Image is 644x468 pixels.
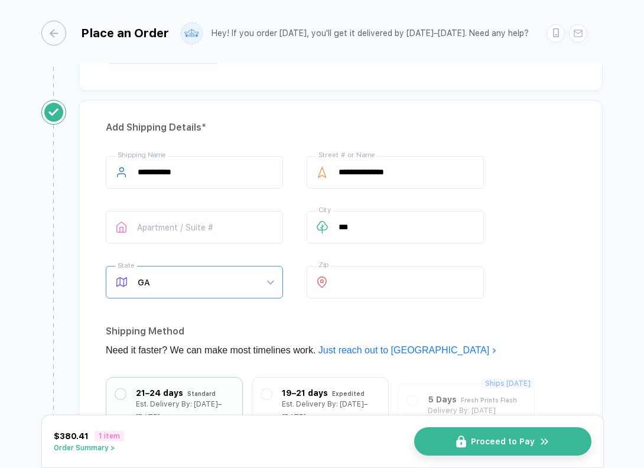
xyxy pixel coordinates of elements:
div: 19–21 days ExpeditedEst. Delivery By: [DATE]–[DATE]$52.20Total [261,386,379,437]
div: Shipping Method [106,322,575,341]
img: icon [539,436,550,447]
span: Proceed to Pay [471,437,535,446]
div: Standard [187,387,216,400]
div: Hey! If you order [DATE], you'll get it delivered by [DATE]–[DATE]. Need any help? [212,28,529,38]
img: icon [456,435,466,448]
div: 21–24 days [136,386,183,399]
div: Place an Order [81,26,169,40]
div: Expedited [332,387,365,400]
img: user profile [181,23,202,44]
div: Est. Delivery By: [DATE]–[DATE] [282,398,379,424]
div: Add Shipping Details [106,118,575,137]
span: $380.41 [54,431,89,441]
span: 1 item [95,431,124,441]
div: 19–21 days [282,386,328,399]
a: Just reach out to [GEOGRAPHIC_DATA] [318,345,497,355]
button: iconProceed to Payicon [414,427,591,456]
div: 21–24 days StandardEst. Delivery By: [DATE]–[DATE]FREE Shipping [115,386,233,437]
span: GA [138,266,274,298]
div: Est. Delivery By: [DATE]–[DATE] [136,398,233,424]
button: Order Summary > [54,444,124,452]
div: Need it faster? We can make most timelines work. [106,341,575,360]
